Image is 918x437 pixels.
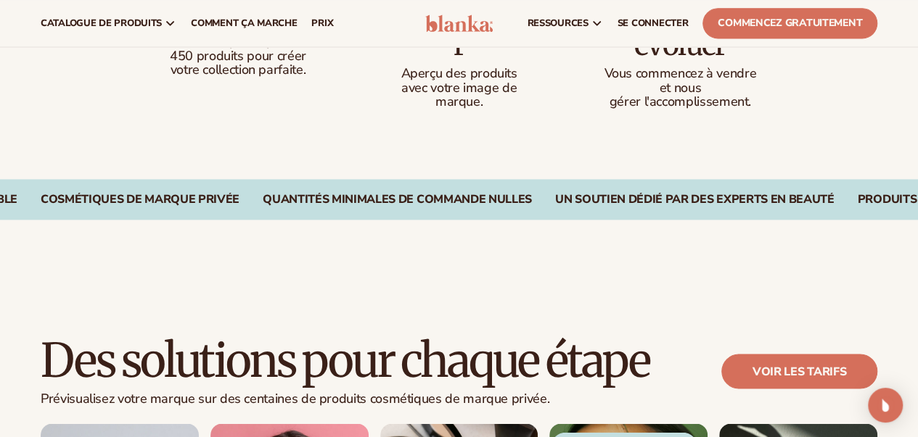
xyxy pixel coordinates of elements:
font: catalogue de produits [41,17,162,30]
font: Quantités minimales de commande nulles [263,191,532,207]
a: Commencez gratuitement [702,8,877,38]
font: SE CONNECTER [618,17,689,30]
font: Des solutions pour chaque étape [41,330,649,388]
img: logo [425,14,493,32]
font: Choisissez parmi plus de 450 produits pour créer votre collection parfaite. [167,33,308,79]
font: Commencez gratuitement [718,16,862,30]
font: COSMÉTIQUES DE MARQUE PRIVÉE [41,191,239,207]
font: Prévisualisez votre marque sur des centaines de produits cosmétiques de marque privée. [41,389,549,407]
font: UN SOUTIEN DÉDIÉ PAR DES EXPERTS EN BEAUTÉ [555,191,835,207]
font: avec votre image de marque. [401,79,517,111]
font: Vous commencez à vendre et nous [604,64,756,96]
font: gérer l'accomplissement. [609,93,750,110]
div: Ouvrir Intercom Messenger [868,388,903,423]
font: ressources [527,17,588,30]
font: Comment ça marche [191,17,297,30]
font: Aperçu des produits [401,64,517,82]
font: prix [311,17,333,30]
a: Voir les tarifs [721,354,877,388]
font: Voir les tarifs [753,363,846,379]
